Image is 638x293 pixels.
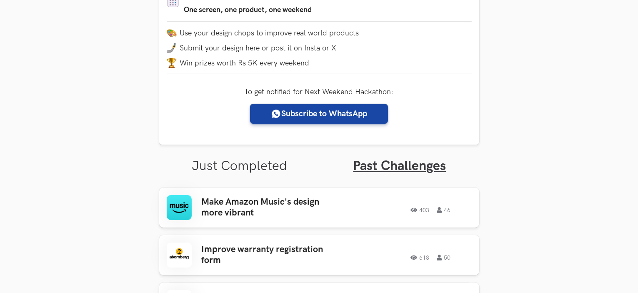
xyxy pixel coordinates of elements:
h3: One screen, one product, one weekend [184,4,315,16]
a: Past Challenges [353,158,446,174]
span: Submit your design here or post it on Insta or X [180,44,337,53]
span: 403 [411,207,430,213]
span: 50 [437,255,451,260]
span: 46 [437,207,451,213]
ul: Tabs Interface [159,145,479,174]
a: Improve warranty registration form61850 [159,235,479,275]
img: trophy.png [167,58,177,68]
img: mobile-in-hand.png [167,43,177,53]
label: To get notified for Next Weekend Hackathon: [245,88,394,96]
h3: Improve warranty registration form [202,244,332,266]
a: Make Amazon Music's design more vibrant40346 [159,188,479,228]
img: palette.png [167,28,177,38]
a: Just Completed [192,158,288,174]
li: Win prizes worth Rs 5K every weekend [167,58,472,68]
a: Subscribe to WhatsApp [250,104,388,124]
li: Use your design chops to improve real world products [167,28,472,38]
span: 618 [411,255,430,260]
h3: Make Amazon Music's design more vibrant [202,197,332,219]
